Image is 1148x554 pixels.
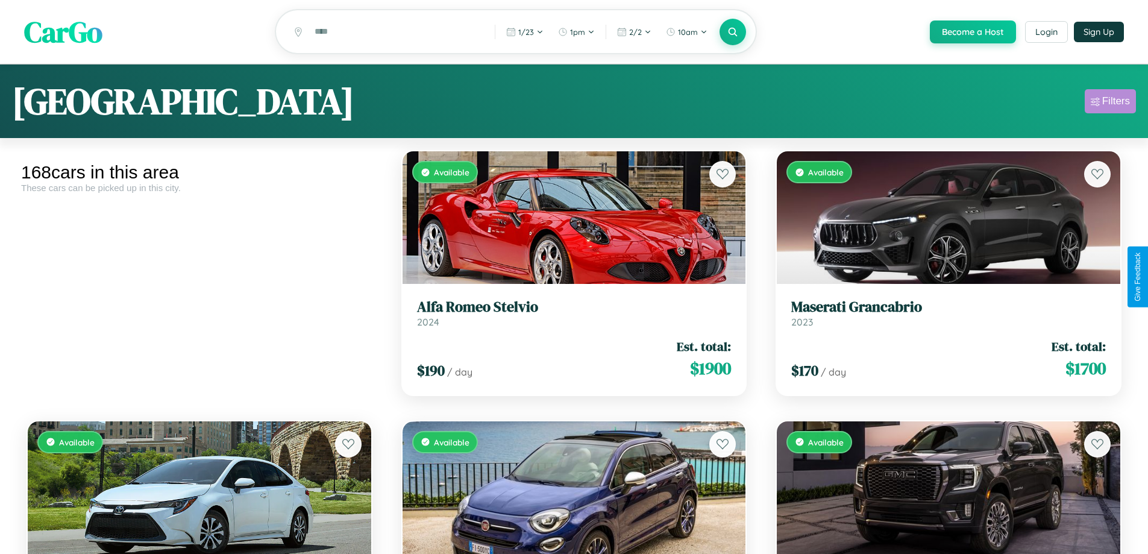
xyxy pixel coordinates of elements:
[677,338,731,355] span: Est. total:
[791,298,1106,316] h3: Maserati Grancabrio
[417,298,732,316] h3: Alfa Romeo Stelvio
[500,22,550,42] button: 1/23
[1102,95,1130,107] div: Filters
[21,183,378,193] div: These cars can be picked up in this city.
[1065,356,1106,380] span: $ 1700
[808,167,844,177] span: Available
[447,366,472,378] span: / day
[1085,89,1136,113] button: Filters
[12,77,354,126] h1: [GEOGRAPHIC_DATA]
[417,298,732,328] a: Alfa Romeo Stelvio2024
[791,360,818,380] span: $ 170
[21,162,378,183] div: 168 cars in this area
[417,316,439,328] span: 2024
[930,20,1016,43] button: Become a Host
[570,27,585,37] span: 1pm
[678,27,698,37] span: 10am
[1134,253,1142,301] div: Give Feedback
[821,366,846,378] span: / day
[690,356,731,380] span: $ 1900
[417,360,445,380] span: $ 190
[1025,21,1068,43] button: Login
[59,437,95,447] span: Available
[1052,338,1106,355] span: Est. total:
[791,316,813,328] span: 2023
[1074,22,1124,42] button: Sign Up
[434,167,469,177] span: Available
[791,298,1106,328] a: Maserati Grancabrio2023
[660,22,714,42] button: 10am
[629,27,642,37] span: 2 / 2
[552,22,601,42] button: 1pm
[24,12,102,52] span: CarGo
[434,437,469,447] span: Available
[808,437,844,447] span: Available
[518,27,534,37] span: 1 / 23
[611,22,657,42] button: 2/2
